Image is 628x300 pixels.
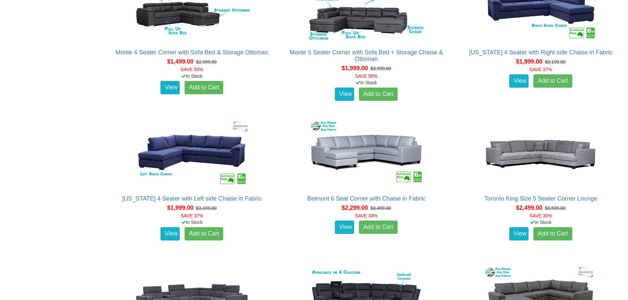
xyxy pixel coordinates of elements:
[185,227,223,240] a: Add to Cart
[545,205,565,211] del: $3,599.00
[529,67,552,72] font: SAVE 37%
[371,66,391,71] del: $3,999.00
[307,195,426,202] a: Belmont 6 Seat Corner with Chaise in Fabric
[371,205,391,211] del: $3,499.00
[161,81,180,94] a: View
[108,219,275,226] div: In Stock
[185,81,223,94] a: Add to Cart
[484,195,597,202] a: Toronto King Size 5 Seater Corner Lounge
[167,205,194,211] span: $1,999.00
[108,73,275,79] div: In Stock
[342,65,368,71] span: $1,999.00
[481,116,600,189] img: Toronto King Size 5 Seater Corner Lounge
[307,116,426,189] img: Belmont 6 Seat Corner with Chaise in Fabric
[335,221,354,234] a: View
[342,205,368,211] span: $2,299.00
[116,49,268,56] a: Monte 4 Seater Corner with Sofa Bed & Storage Ottoman
[509,227,528,240] a: View
[529,213,552,218] font: SAVE 30%
[509,74,528,88] a: View
[469,49,613,56] a: [US_STATE] 4 Seater with Right side Chaise in Fabric
[289,49,443,62] a: Monte 5 Seater Corner with Sofa Bed + Storage Chaise & Ottoman
[533,74,572,88] a: Add to Cart
[545,59,565,65] del: $3,199.00
[167,58,194,65] span: $1,499.00
[196,205,217,211] del: $3,199.00
[516,205,542,211] span: $2,499.00
[161,227,180,240] a: View
[457,219,624,226] div: In Stock
[359,88,398,101] a: Add to Cart
[359,221,398,234] a: Add to Cart
[122,195,262,202] a: [US_STATE] 4 Seater with Left side Chaise in Fabric
[335,88,354,101] a: View
[181,67,203,72] font: SAVE 50%
[533,227,572,240] a: Add to Cart
[516,58,542,65] span: $1,999.00
[355,73,377,79] font: SAVE 50%
[196,59,217,65] del: $2,999.00
[355,213,377,218] font: SAVE 34%
[133,116,251,189] img: Arizona 4 Seater with Left side Chaise in Fabric
[181,213,203,218] font: SAVE 37%
[283,79,450,86] div: In Stock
